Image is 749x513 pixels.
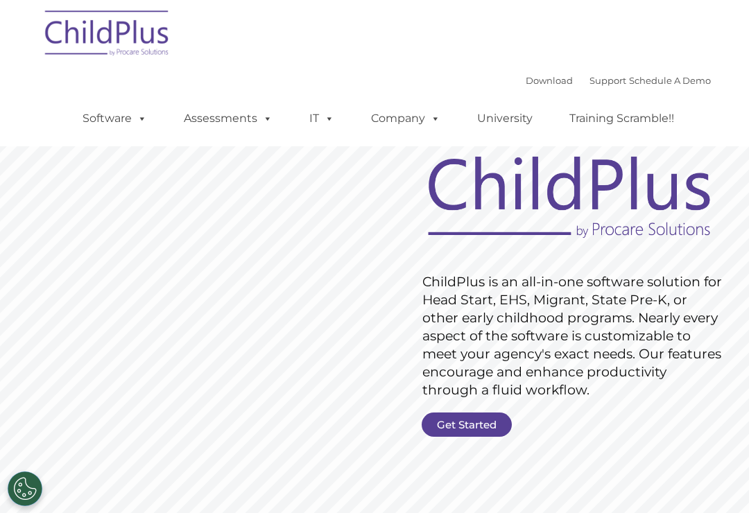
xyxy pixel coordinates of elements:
button: Cookies Settings [8,471,42,506]
a: Company [357,105,454,132]
rs-layer: ChildPlus is an all-in-one software solution for Head Start, EHS, Migrant, State Pre-K, or other ... [422,273,722,399]
a: IT [295,105,348,132]
a: Assessments [170,105,286,132]
font: | [526,75,711,86]
a: Schedule A Demo [629,75,711,86]
a: Software [69,105,161,132]
a: Download [526,75,573,86]
a: University [463,105,546,132]
a: Get Started [422,412,512,437]
a: Training Scramble!! [556,105,688,132]
a: Support [589,75,626,86]
img: ChildPlus by Procare Solutions [38,1,177,70]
